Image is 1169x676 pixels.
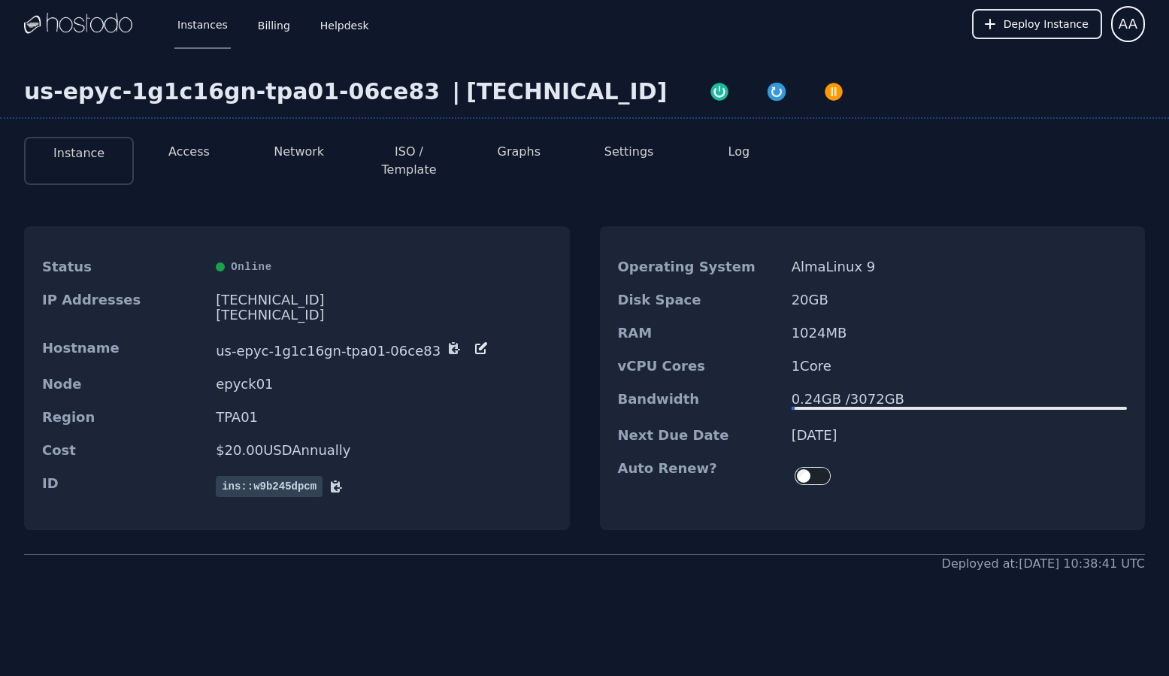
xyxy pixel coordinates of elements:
[446,78,466,105] div: |
[168,143,210,161] button: Access
[1004,17,1089,32] span: Deploy Instance
[216,308,551,323] div: [TECHNICAL_ID]
[618,326,780,341] dt: RAM
[792,293,1127,308] dd: 20 GB
[216,377,551,392] dd: epyck01
[216,341,551,359] dd: us-epyc-1g1c16gn-tpa01-06ce83
[1119,14,1137,35] span: AA
[792,392,1127,407] div: 0.24 GB / 3072 GB
[618,259,780,274] dt: Operating System
[366,143,452,179] button: ISO / Template
[42,341,204,359] dt: Hostname
[618,392,780,410] dt: Bandwidth
[618,461,780,491] dt: Auto Renew?
[53,144,104,162] button: Instance
[42,377,204,392] dt: Node
[42,476,204,497] dt: ID
[216,259,551,274] div: Online
[618,428,780,443] dt: Next Due Date
[805,78,862,102] button: Power Off
[42,443,204,458] dt: Cost
[792,359,1127,374] dd: 1 Core
[618,293,780,308] dt: Disk Space
[792,259,1127,274] dd: AlmaLinux 9
[42,410,204,425] dt: Region
[823,81,844,102] img: Power Off
[24,13,132,35] img: Logo
[216,476,323,497] span: ins::w9b245dpcm
[728,143,750,161] button: Log
[972,9,1102,39] button: Deploy Instance
[792,428,1127,443] dd: [DATE]
[691,78,748,102] button: Power On
[748,78,805,102] button: Restart
[216,443,551,458] dd: $ 20.00 USD Annually
[709,81,730,102] img: Power On
[274,143,324,161] button: Network
[792,326,1127,341] dd: 1024 MB
[604,143,654,161] button: Settings
[42,259,204,274] dt: Status
[466,78,667,105] div: [TECHNICAL_ID]
[216,293,551,308] div: [TECHNICAL_ID]
[942,555,1145,573] div: Deployed at: [DATE] 10:38:41 UTC
[766,81,787,102] img: Restart
[24,78,446,105] div: us-epyc-1g1c16gn-tpa01-06ce83
[498,143,541,161] button: Graphs
[216,410,551,425] dd: TPA01
[42,293,204,323] dt: IP Addresses
[618,359,780,374] dt: vCPU Cores
[1111,6,1145,42] button: User menu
